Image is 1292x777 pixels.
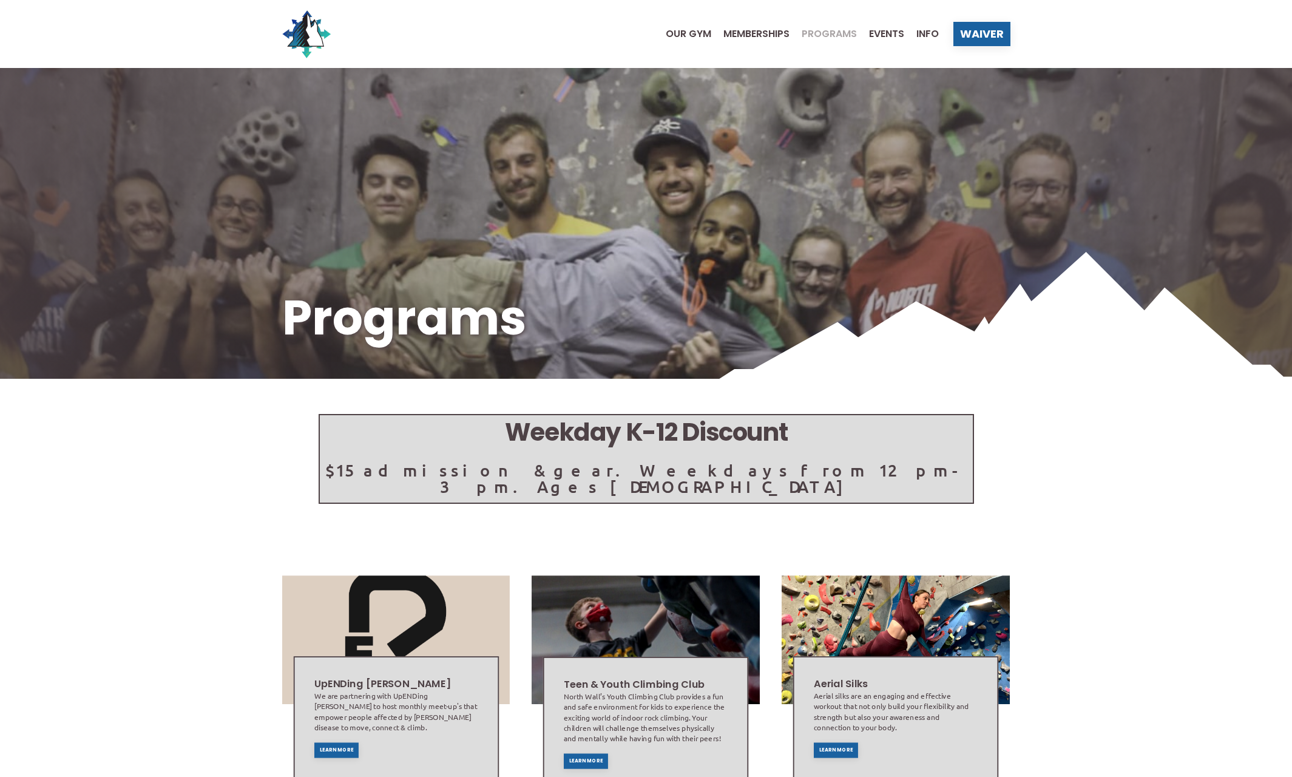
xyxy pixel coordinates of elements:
[802,29,857,39] span: Programs
[319,748,353,753] span: Learn More
[282,575,510,704] img: Image
[532,575,760,704] img: Image
[904,29,939,39] a: Info
[711,29,790,39] a: Memberships
[819,748,853,753] span: Learn More
[814,677,978,691] h2: Aerial Silks
[960,29,1004,39] span: Waiver
[320,462,973,495] p: $15 admission & gear. Weekdays from 12pm-3pm. Ages [DEMOGRAPHIC_DATA]
[564,753,608,769] a: Learn More
[314,691,478,732] div: We are partnering with UpENDing [PERSON_NAME] to host monthly meet-up's that empower people affec...
[314,742,358,758] a: Learn More
[564,677,728,691] h2: Teen & Youth Climbing Club
[869,29,904,39] span: Events
[814,691,978,732] div: Aerial silks are an engaging and effective workout that not only build your flexibility and stren...
[314,677,478,691] h2: UpENDing [PERSON_NAME]
[916,29,939,39] span: Info
[320,415,973,450] h5: Weekday K-12 Discount
[790,29,857,39] a: Programs
[666,29,711,39] span: Our Gym
[564,691,728,743] div: North Wall’s Youth Climbing Club provides a fun and safe environment for kids to experience the e...
[654,29,711,39] a: Our Gym
[814,742,858,758] a: Learn More
[953,22,1010,46] a: Waiver
[569,759,603,764] span: Learn More
[723,29,790,39] span: Memberships
[282,10,331,58] img: North Wall Logo
[857,29,904,39] a: Events
[781,575,1011,704] img: Image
